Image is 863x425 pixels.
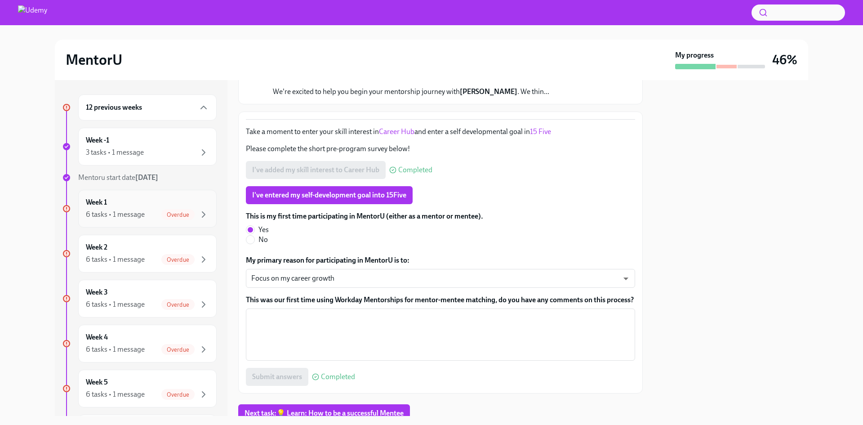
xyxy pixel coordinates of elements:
div: Focus on my career growth [246,269,635,288]
strong: [PERSON_NAME] [460,87,517,96]
a: Week 46 tasks • 1 messageOverdue [62,325,217,362]
span: Overdue [161,211,195,218]
button: I've entered my self-development goal into 15Five [246,186,413,204]
a: Week 56 tasks • 1 messageOverdue [62,370,217,407]
p: Take a moment to enter your skill interest in and enter a self developmental goal in [246,127,635,137]
p: Please complete the short pre-program survey below! [246,144,635,154]
button: Next task:💡 Learn: How to be a successful Mentee [238,404,410,422]
img: Udemy [18,5,47,20]
div: 6 tasks • 1 message [86,300,145,309]
h6: Week 4 [86,332,108,342]
strong: [DATE] [135,173,158,182]
span: Completed [398,166,432,174]
label: This is my first time participating in MentorU (either as a mentor or mentee). [246,211,483,221]
h2: MentorU [66,51,122,69]
p: We're excited to help you begin your mentorship journey with . We thin... [273,87,549,97]
a: Week 26 tasks • 1 messageOverdue [62,235,217,273]
div: 6 tasks • 1 message [86,344,145,354]
a: Week -13 tasks • 1 message [62,128,217,166]
h3: 46% [772,52,797,68]
strong: My progress [675,50,714,60]
h6: 12 previous weeks [86,103,142,112]
span: Next task : 💡 Learn: How to be a successful Mentee [245,409,404,418]
span: Overdue [161,346,195,353]
div: 12 previous weeks [78,94,217,121]
h6: Week 1 [86,197,107,207]
span: Overdue [161,391,195,398]
a: Career Hub [379,127,414,136]
a: Mentoru start date[DATE] [62,173,217,183]
span: Overdue [161,301,195,308]
div: 6 tasks • 1 message [86,255,145,264]
span: No [258,235,268,245]
span: Mentoru start date [78,173,158,182]
span: Overdue [161,256,195,263]
label: My primary reason for participating in MentorU is to: [246,255,635,265]
h6: Week -1 [86,135,109,145]
h6: Week 3 [86,287,108,297]
span: Completed [321,373,355,380]
h6: Week 2 [86,242,107,252]
div: 6 tasks • 1 message [86,389,145,399]
span: Yes [258,225,269,235]
a: 15 Five [530,127,551,136]
h6: Week 5 [86,377,108,387]
a: Week 36 tasks • 1 messageOverdue [62,280,217,318]
a: Week 16 tasks • 1 messageOverdue [62,190,217,228]
div: 6 tasks • 1 message [86,210,145,219]
span: I've entered my self-development goal into 15Five [252,191,406,200]
label: This was our first time using Workday Mentorships for mentor-mentee matching, do you have any com... [246,295,635,305]
div: 3 tasks • 1 message [86,148,144,157]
